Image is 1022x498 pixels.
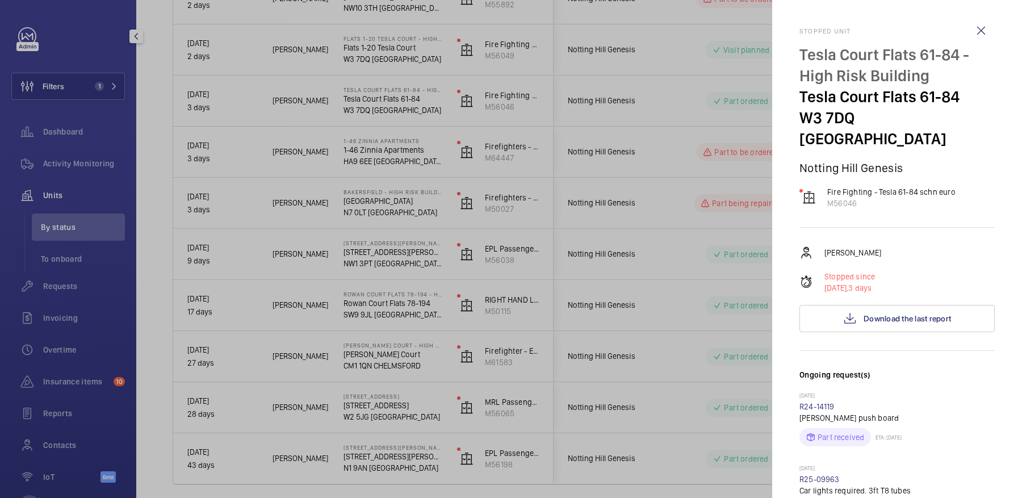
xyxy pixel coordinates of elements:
[799,305,995,332] button: Download the last report
[799,107,995,149] p: W3 7DQ [GEOGRAPHIC_DATA]
[827,198,956,209] p: M56046
[864,314,951,323] span: Download the last report
[799,402,835,411] a: R24-14119
[799,27,995,35] h2: Stopped unit
[818,432,864,443] p: Part received
[799,464,995,474] p: [DATE]
[824,282,875,294] p: 3 days
[802,191,816,204] img: elevator.svg
[827,186,956,198] p: Fire Fighting - Tesla 61-84 schn euro
[799,475,840,484] a: R25-09963
[799,485,995,496] p: Car lights required. 3ft T8 tubes
[824,247,881,258] p: [PERSON_NAME]
[799,392,995,401] p: [DATE]
[799,412,995,424] p: [PERSON_NAME] push board
[799,86,995,107] p: Tesla Court Flats 61-84
[824,283,848,292] span: [DATE],
[799,369,995,392] h3: Ongoing request(s)
[799,161,995,175] p: Notting Hill Genesis
[871,434,902,441] p: ETA: [DATE]
[799,44,995,86] p: Tesla Court Flats 61-84 - High Risk Building
[824,271,875,282] p: Stopped since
